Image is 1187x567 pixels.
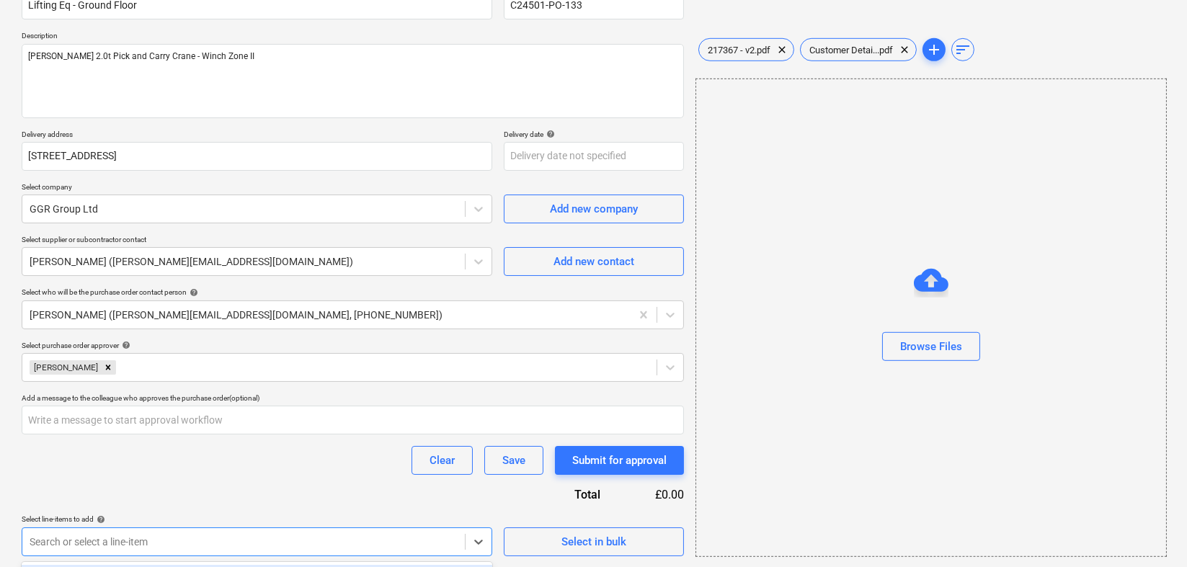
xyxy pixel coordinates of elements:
div: Save [502,451,525,470]
span: help [543,130,555,138]
span: clear [896,41,913,58]
div: Select who will be the purchase order contact person [22,287,684,297]
div: Browse Files [900,337,962,356]
div: Add a message to the colleague who approves the purchase order (optional) [22,393,684,403]
button: Clear [412,446,473,475]
button: Add new contact [504,247,684,276]
div: Clear [430,451,455,470]
div: Add new contact [554,252,634,271]
button: Save [484,446,543,475]
div: Delivery date [504,130,684,139]
p: Select company [22,182,492,195]
textarea: [PERSON_NAME] 2.0t Pick and Carry Crane - Winch Zone II [22,44,684,118]
p: Delivery address [22,130,492,142]
span: help [187,288,198,297]
div: Select line-items to add [22,514,492,524]
button: Add new company [504,195,684,223]
div: Add new company [550,200,638,218]
div: [PERSON_NAME] [30,360,100,375]
span: help [94,515,105,524]
div: Browse Files [695,79,1167,557]
span: help [119,341,130,349]
div: 217367 - v2.pdf [698,38,794,61]
span: clear [773,41,791,58]
button: Select in bulk [504,527,684,556]
div: Customer Detai...pdf [800,38,917,61]
span: Customer Detai...pdf [801,44,902,55]
span: add [925,41,943,58]
div: £0.00 [623,486,684,503]
span: 217367 - v2.pdf [699,44,779,55]
button: Browse Files [882,332,980,361]
div: Remove Cristi Gandulescu [100,360,116,375]
p: Select supplier or subcontractor contact [22,235,492,247]
p: Description [22,31,684,43]
div: Select in bulk [561,532,626,551]
div: Total [497,486,623,503]
div: Select purchase order approver [22,341,684,350]
input: Write a message to start approval workflow [22,406,684,434]
div: Submit for approval [572,451,667,470]
input: Delivery date not specified [504,142,684,171]
input: Delivery address [22,142,492,171]
button: Submit for approval [555,446,684,475]
span: sort [954,41,972,58]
